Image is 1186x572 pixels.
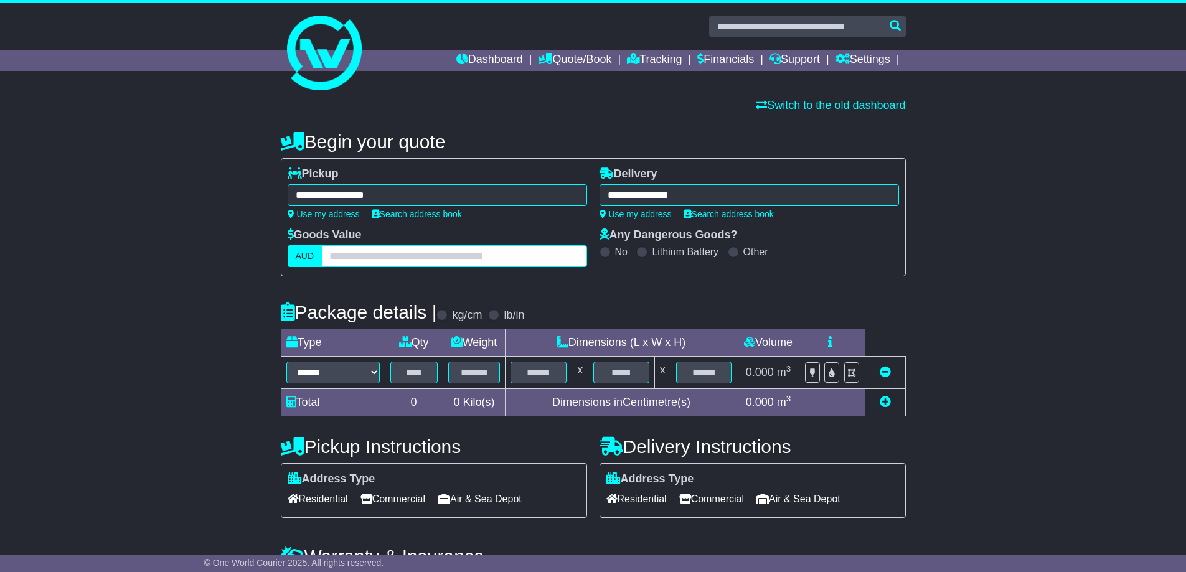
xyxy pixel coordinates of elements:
a: Dashboard [456,50,523,71]
label: Address Type [606,472,694,486]
h4: Warranty & Insurance [281,546,906,566]
span: © One World Courier 2025. All rights reserved. [204,558,384,568]
sup: 3 [786,394,791,403]
label: Pickup [288,167,339,181]
a: Support [769,50,820,71]
a: Quote/Book [538,50,611,71]
label: Delivery [600,167,657,181]
a: Use my address [288,209,360,219]
span: Residential [288,489,348,509]
a: Add new item [880,396,891,408]
td: x [654,357,671,389]
label: No [615,246,628,258]
a: Use my address [600,209,672,219]
td: Kilo(s) [443,389,506,416]
td: Total [281,389,385,416]
a: Search address book [372,209,462,219]
label: kg/cm [452,309,482,322]
td: Qty [385,329,443,357]
label: Any Dangerous Goods? [600,228,738,242]
td: Dimensions (L x W x H) [506,329,737,357]
span: 0.000 [746,366,774,378]
a: Search address book [684,209,774,219]
span: Commercial [679,489,744,509]
span: m [777,396,791,408]
span: m [777,366,791,378]
a: Settings [835,50,890,71]
span: Residential [606,489,667,509]
label: Address Type [288,472,375,486]
a: Tracking [627,50,682,71]
h4: Begin your quote [281,131,906,152]
a: Remove this item [880,366,891,378]
td: x [572,357,588,389]
span: Air & Sea Depot [756,489,840,509]
label: AUD [288,245,322,267]
h4: Package details | [281,302,437,322]
span: 0.000 [746,396,774,408]
a: Financials [697,50,754,71]
h4: Pickup Instructions [281,436,587,457]
td: 0 [385,389,443,416]
sup: 3 [786,364,791,373]
td: Dimensions in Centimetre(s) [506,389,737,416]
td: Volume [737,329,799,357]
a: Switch to the old dashboard [756,99,905,111]
span: Air & Sea Depot [438,489,522,509]
label: lb/in [504,309,524,322]
h4: Delivery Instructions [600,436,906,457]
td: Weight [443,329,506,357]
label: Lithium Battery [652,246,718,258]
td: Type [281,329,385,357]
label: Other [743,246,768,258]
span: 0 [453,396,459,408]
label: Goods Value [288,228,362,242]
span: Commercial [360,489,425,509]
